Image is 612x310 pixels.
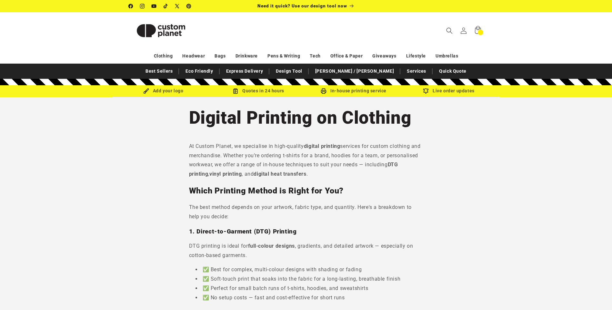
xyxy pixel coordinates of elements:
[406,50,426,62] a: Lifestyle
[436,50,458,62] a: Umbrellas
[189,186,423,196] h2: Which Printing Method is Right for You?
[196,265,423,274] li: ✅ Best for complex, multi-colour designs with shading or fading
[196,284,423,293] li: ✅ Perfect for small batch runs of t-shirts, hoodies, and sweatshirts
[126,14,196,47] a: Custom Planet
[442,24,456,38] summary: Search
[189,106,423,129] h1: Digital Printing on Clothing
[196,293,423,303] li: ✅ No setup costs — fast and cost-effective for short runs
[189,242,423,260] p: DTG printing is ideal for , gradients, and detailed artwork — especially on cotton-based garments.
[401,87,497,95] div: Live order updates
[248,243,295,249] strong: full-colour designs
[306,87,401,95] div: In-house printing service
[267,50,300,62] a: Pens & Writing
[310,50,320,62] a: Tech
[143,88,149,94] img: Brush Icon
[404,66,429,77] a: Services
[189,203,423,222] p: The best method depends on your artwork, fabric type, and quantity. Here's a breakdown to help yo...
[196,274,423,284] li: ✅ Soft-touch print that soaks into the fabric for a long-lasting, breathable finish
[273,66,306,77] a: Design Tool
[223,66,266,77] a: Express Delivery
[330,50,363,62] a: Office & Paper
[154,50,173,62] a: Clothing
[321,88,326,94] img: In-house printing
[189,228,423,235] h3: 1. Direct-to-Garment (DTG) Printing
[215,50,226,62] a: Bags
[580,279,612,310] iframe: Chat Widget
[236,50,258,62] a: Drinkware
[471,24,485,38] button: Open Quote Cart
[182,50,205,62] a: Headwear
[423,88,429,94] img: Order updates
[209,171,242,177] strong: vinyl printing
[304,143,340,149] strong: digital printing
[189,142,423,179] p: At Custom Planet, we specialise in high-quality services for custom clothing and merchandise. Whe...
[312,66,397,77] a: [PERSON_NAME] / [PERSON_NAME]
[254,171,306,177] strong: digital heat transfers
[182,66,216,77] a: Eco Friendly
[116,87,211,95] div: Add your logo
[233,88,238,94] img: Order Updates Icon
[436,66,470,77] a: Quick Quote
[142,66,176,77] a: Best Sellers
[129,16,193,45] img: Custom Planet
[372,50,396,62] a: Giveaways
[211,87,306,95] div: Quotes in 24 hours
[257,3,347,8] span: Need it quick? Use our design tool now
